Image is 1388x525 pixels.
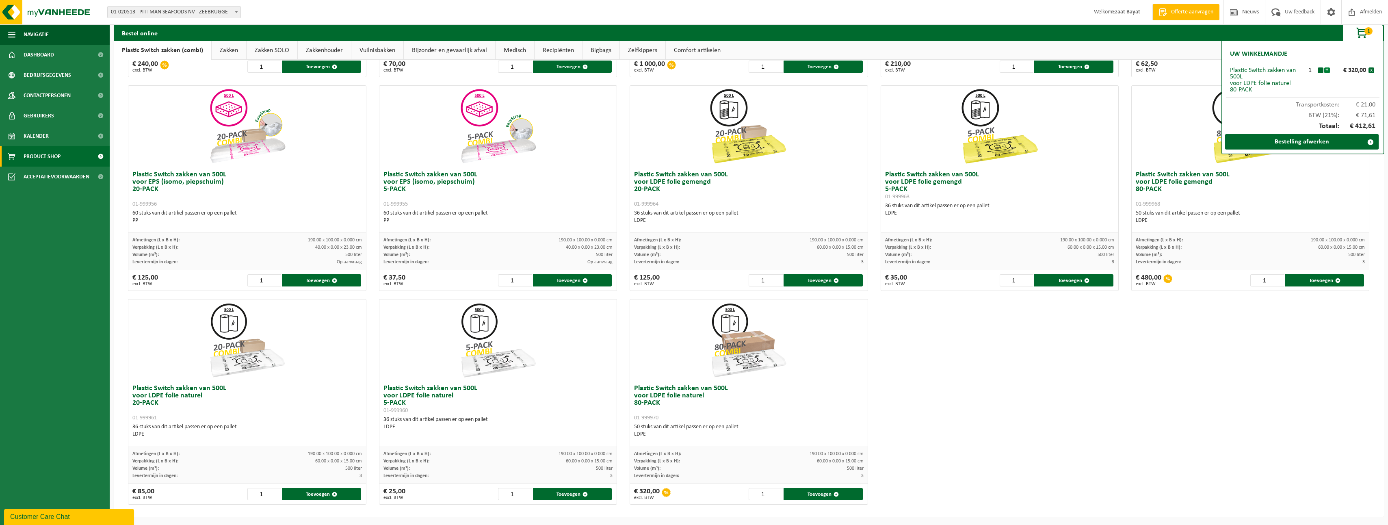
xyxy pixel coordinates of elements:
[885,171,1115,200] h3: Plastic Switch zakken van 500L voor LDPE folie gemengd 5-PACK
[132,282,158,286] span: excl. BTW
[1112,9,1140,15] strong: Ezaat Bayat
[634,495,660,500] span: excl. BTW
[634,385,864,421] h3: Plastic Switch zakken van 500L voor LDPE folie naturel 80-PACK
[247,488,281,500] input: 1
[749,488,783,500] input: 1
[383,61,405,73] div: € 70,00
[810,238,864,243] span: 190.00 x 100.00 x 0.000 cm
[132,210,362,224] div: 60 stuks van dit artikel passen er op een pallet
[132,451,180,456] span: Afmetingen (L x B x H):
[1226,45,1291,63] h2: Uw winkelmandje
[1112,260,1114,265] span: 3
[535,41,582,60] a: Recipiënten
[1098,252,1114,257] span: 500 liter
[1169,8,1215,16] span: Offerte aanvragen
[1343,25,1383,41] button: 1
[1060,238,1114,243] span: 190.00 x 100.00 x 0.000 cm
[634,459,680,464] span: Verpakking (L x B x H):
[1318,67,1323,73] button: -
[114,41,211,60] a: Plastic Switch zakken (combi)
[596,466,613,471] span: 500 liter
[1136,210,1365,224] div: 50 stuks van dit artikel passen er op een pallet
[1285,274,1364,286] button: Toevoegen
[345,466,362,471] span: 500 liter
[24,24,49,45] span: Navigatie
[1000,61,1034,73] input: 1
[634,282,660,286] span: excl. BTW
[1034,61,1113,73] button: Toevoegen
[749,274,783,286] input: 1
[582,41,619,60] a: Bigbags
[383,201,408,207] span: 01-999955
[132,415,157,421] span: 01-999961
[1000,274,1034,286] input: 1
[847,466,864,471] span: 500 liter
[383,459,429,464] span: Verpakking (L x B x H):
[1311,238,1365,243] span: 190.00 x 100.00 x 0.000 cm
[498,488,532,500] input: 1
[1324,67,1330,73] button: +
[383,451,431,456] span: Afmetingen (L x B x H):
[1339,123,1376,130] span: € 412,61
[308,451,362,456] span: 190.00 x 100.00 x 0.000 cm
[1136,274,1161,286] div: € 480,00
[634,238,681,243] span: Afmetingen (L x B x H):
[634,217,864,224] div: LDPE
[383,245,429,250] span: Verpakking (L x B x H):
[634,466,660,471] span: Volume (m³):
[1136,217,1365,224] div: LDPE
[383,171,613,208] h3: Plastic Switch zakken van 500L voor EPS (isomo, piepschuim) 5-PACK
[345,252,362,257] span: 500 liter
[885,202,1115,217] div: 36 stuks van dit artikel passen er op een pallet
[1364,27,1373,35] span: 1
[132,385,362,421] h3: Plastic Switch zakken van 500L voor LDPE folie naturel 20-PACK
[634,488,660,500] div: € 320,00
[885,245,931,250] span: Verpakking (L x B x H):
[861,473,864,478] span: 3
[298,41,351,60] a: Zakkenhouder
[383,408,408,414] span: 01-999960
[132,473,178,478] span: Levertermijn in dagen:
[457,86,539,167] img: 01-999955
[810,451,864,456] span: 190.00 x 100.00 x 0.000 cm
[566,459,613,464] span: 60.00 x 0.00 x 15.00 cm
[308,238,362,243] span: 190.00 x 100.00 x 0.000 cm
[885,282,907,286] span: excl. BTW
[24,146,61,167] span: Product Shop
[383,252,410,257] span: Volume (m³):
[1136,252,1162,257] span: Volume (m³):
[383,416,613,431] div: 36 stuks van dit artikel passen er op een pallet
[587,260,613,265] span: Op aanvraag
[784,61,863,73] button: Toevoegen
[1303,67,1317,74] div: 1
[1348,252,1365,257] span: 500 liter
[383,473,429,478] span: Levertermijn in dagen:
[533,488,612,500] button: Toevoegen
[24,126,49,146] span: Kalender
[847,252,864,257] span: 500 liter
[1152,4,1219,20] a: Offerte aanvragen
[1226,98,1379,108] div: Transportkosten:
[132,171,362,208] h3: Plastic Switch zakken van 500L voor EPS (isomo, piepschuim) 20-PACK
[817,459,864,464] span: 60.00 x 0.00 x 15.00 cm
[885,194,909,200] span: 01-999963
[634,68,665,73] span: excl. BTW
[282,488,361,500] button: Toevoegen
[107,6,241,18] span: 01-020513 - PITTMAN SEAFOODS NV - ZEEBRUGGE
[498,61,532,73] input: 1
[1339,112,1376,119] span: € 71,61
[132,68,158,73] span: excl. BTW
[383,274,405,286] div: € 37,50
[885,61,911,73] div: € 210,00
[4,507,136,525] iframe: chat widget
[359,473,362,478] span: 3
[634,171,864,208] h3: Plastic Switch zakken van 500L voor LDPE folie gemengd 20-PACK
[496,41,534,60] a: Medisch
[351,41,403,60] a: Vuilnisbakken
[247,274,281,286] input: 1
[1068,245,1114,250] span: 60.00 x 0.00 x 15.00 cm
[24,106,54,126] span: Gebruikers
[132,423,362,438] div: 36 stuks van dit artikel passen er op een pallet
[383,488,405,500] div: € 25,00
